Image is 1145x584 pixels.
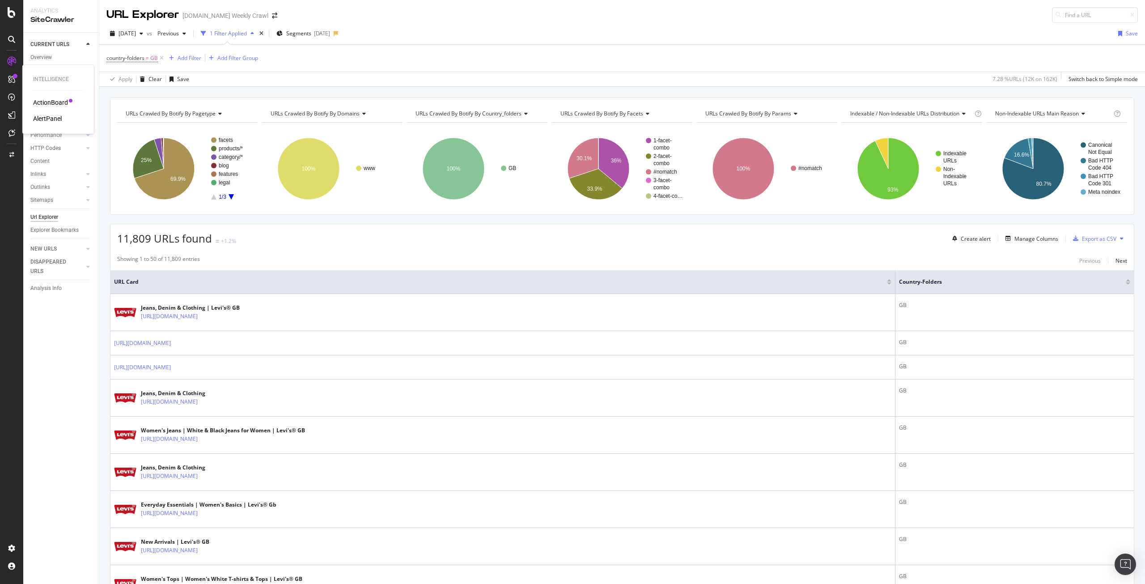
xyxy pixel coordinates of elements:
div: Content [30,157,50,166]
span: country-folders [899,278,1112,286]
div: Intelligence [33,76,83,83]
div: GB [899,301,1130,309]
div: GB [899,387,1130,395]
a: Analysis Info [30,284,93,293]
text: www [363,165,375,171]
button: Apply [106,72,132,86]
a: ActionBoard [33,98,68,107]
span: URLs Crawled By Botify By country_folders [416,110,522,117]
text: Not Equal [1088,149,1112,155]
h4: URLs Crawled By Botify By pagetype [124,107,250,121]
text: URLs [943,158,957,164]
div: Create alert [961,235,991,243]
div: Add Filter [178,54,201,62]
div: Explorer Bookmarks [30,226,79,235]
div: Add Filter Group [217,54,258,62]
text: 1-facet- [653,137,672,144]
div: Url Explorer [30,213,58,222]
text: URLs [943,180,957,187]
div: Women's Tops | Women's White T-shirts & Tops | Levi's® GB [141,575,302,583]
a: [URL][DOMAIN_NAME] [141,509,198,518]
a: HTTP Codes [30,144,84,153]
text: 100% [301,166,315,172]
button: Clear [136,72,162,86]
text: features [219,171,238,177]
svg: A chart. [117,130,258,208]
button: Export as CSV [1069,231,1116,246]
svg: A chart. [842,130,982,208]
div: GB [899,424,1130,432]
div: A chart. [552,130,692,208]
text: combo [653,145,670,151]
a: [URL][DOMAIN_NAME] [141,435,198,443]
span: Segments [286,30,311,37]
div: Jeans, Denim & Clothing [141,389,227,397]
a: CURRENT URLS [30,40,84,49]
div: Manage Columns [1014,235,1058,243]
text: Meta noindex [1088,189,1120,195]
a: Explorer Bookmarks [30,226,93,235]
a: Outlinks [30,183,84,192]
a: NEW URLS [30,244,84,254]
button: Switch back to Simple mode [1065,72,1138,86]
text: Indexable [943,173,967,179]
svg: A chart. [407,130,547,208]
div: Open Intercom Messenger [1115,554,1136,575]
text: legal [219,179,230,186]
a: [URL][DOMAIN_NAME] [141,312,198,321]
text: 1/3 [219,194,226,200]
text: products/* [219,145,243,152]
a: [URL][DOMAIN_NAME] [141,546,198,555]
button: Save [166,72,189,86]
text: 36% [611,158,621,164]
div: URL Explorer [106,7,179,22]
img: main image [114,393,136,403]
div: Previous [1079,257,1101,264]
svg: A chart. [697,130,837,208]
div: Jeans, Denim & Clothing [141,464,227,472]
div: GB [899,498,1130,506]
text: 30.1% [577,155,592,162]
span: URLs Crawled By Botify By pagetype [126,110,216,117]
span: Indexable / Non-Indexable URLs distribution [850,110,959,117]
div: Performance [30,131,62,140]
button: 1 Filter Applied [197,26,258,41]
a: [URL][DOMAIN_NAME] [114,363,171,372]
text: 100% [446,166,460,172]
a: AlertPanel [33,114,62,123]
div: HTTP Codes [30,144,61,153]
button: Manage Columns [1002,233,1058,244]
div: SiteCrawler [30,15,92,25]
div: Everyday Essentials | Women's Basics | Levi's® Gb [141,501,276,509]
div: DISAPPEARED URLS [30,257,76,276]
button: Segments[DATE] [273,26,334,41]
div: Save [177,75,189,83]
text: GB [509,165,516,171]
div: GB [899,461,1130,469]
img: main image [114,542,136,551]
span: 2023 Sep. 29th [119,30,136,37]
text: Non- [943,166,955,172]
button: Previous [1079,255,1101,266]
img: main image [114,308,136,317]
text: #nomatch [653,169,677,175]
div: CURRENT URLS [30,40,69,49]
a: [URL][DOMAIN_NAME] [141,397,198,406]
text: 69.9% [170,176,186,182]
div: NEW URLS [30,244,57,254]
text: blog [219,162,229,169]
div: Jeans, Denim & Clothing | Levi's® GB [141,304,240,312]
a: [URL][DOMAIN_NAME] [114,339,171,348]
a: Content [30,157,93,166]
div: Outlinks [30,183,50,192]
span: URLs Crawled By Botify By domains [271,110,360,117]
text: 4-facet-co… [653,193,683,199]
div: Analytics [30,7,92,15]
img: Equal [216,240,219,243]
span: country-folders [106,54,144,62]
text: 25% [141,157,152,163]
h4: URLs Crawled By Botify By params [704,107,829,121]
div: [DATE] [314,30,330,37]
